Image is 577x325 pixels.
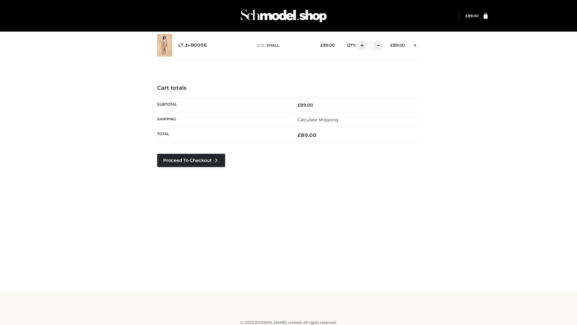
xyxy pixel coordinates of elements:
bdi: 89.00 [320,43,335,48]
a: LT_b-B0006 [178,42,207,48]
div: QTY: [341,41,381,50]
a: Calculate shipping [298,117,338,122]
bdi: 89.00 [466,14,478,18]
bdi: 89.00 [298,102,313,108]
bdi: 89.00 [298,132,316,138]
span: £ [298,102,300,108]
a: £89.00 [466,14,478,18]
span: £ [298,132,301,138]
img: Schmodel Admin 964 [239,4,329,28]
span: SMALL [267,43,279,48]
p: size : [257,43,311,48]
span: £ [320,43,323,48]
bdi: 89.00 [390,43,405,48]
span: £ [466,14,468,18]
th: Total [157,127,288,143]
h4: Cart totals [157,85,420,91]
th: Subtotal [157,97,288,112]
span: £ [390,43,393,48]
a: Proceed to Checkout [157,154,225,167]
a: Remove this item [411,41,420,48]
th: Shipping [157,112,288,127]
